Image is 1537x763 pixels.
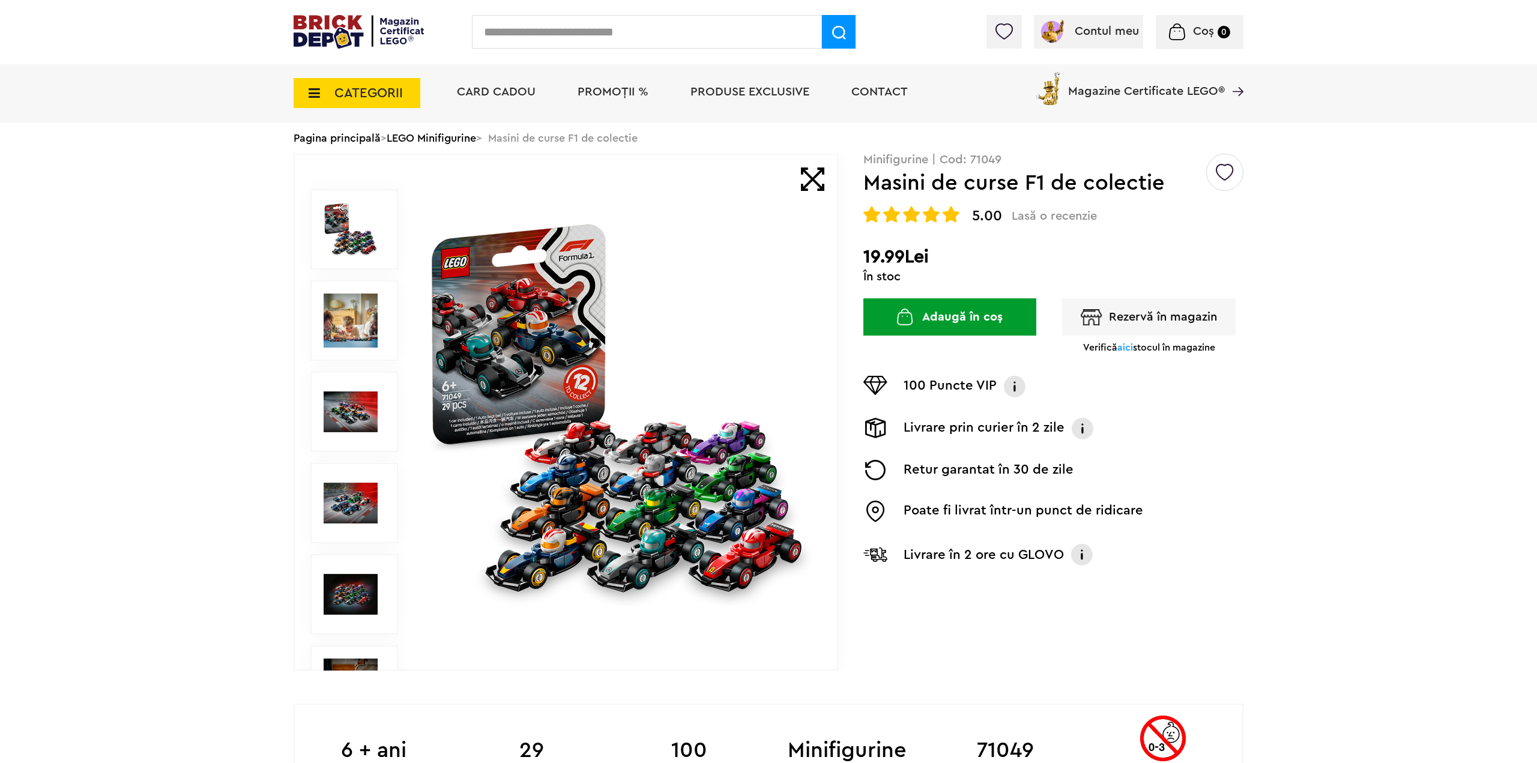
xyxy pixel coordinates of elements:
img: Livrare [863,418,887,438]
a: Contact [851,86,908,98]
img: Masini de curse F1 de colectie [324,202,378,256]
img: Evaluare cu stele [923,206,940,223]
h2: 19.99Lei [863,246,1243,268]
img: Seturi Lego Masini de curse F1 de colectie [324,476,378,530]
img: Seturi Lego LEGO 71049 [324,659,378,713]
span: CATEGORII [334,86,403,100]
a: Pagina principală [294,133,381,143]
p: Verifică stocul în magazine [1083,342,1215,354]
p: 100 Puncte VIP [904,376,997,397]
img: Evaluare cu stele [943,206,959,223]
span: aici [1117,343,1133,352]
a: PROMOȚII % [578,86,648,98]
h1: Masini de curse F1 de colectie [863,172,1204,194]
p: Poate fi livrat într-un punct de ridicare [904,501,1143,522]
div: > > Masini de curse F1 de colectie [294,122,1243,154]
img: Info livrare cu GLOVO [1070,543,1094,567]
a: Contul meu [1039,25,1139,37]
span: Lasă o recenzie [1012,209,1097,223]
img: Easybox [863,501,887,522]
p: Minifigurine | Cod: 71049 [863,154,1243,166]
button: Adaugă în coș [863,298,1036,336]
span: Contul meu [1075,25,1139,37]
img: Masini de curse F1 de colectie [424,219,811,605]
img: Evaluare cu stele [883,206,900,223]
img: Evaluare cu stele [903,206,920,223]
img: Info livrare prin curier [1070,418,1095,439]
img: Livrare Glovo [863,547,887,562]
span: 5.00 [972,209,1002,223]
small: 0 [1218,26,1230,38]
img: Evaluare cu stele [863,206,880,223]
button: Rezervă în magazin [1062,298,1236,336]
span: Magazine Certificate LEGO® [1068,70,1225,97]
a: Magazine Certificate LEGO® [1225,70,1243,82]
p: Livrare în 2 ore cu GLOVO [904,545,1064,564]
p: Livrare prin curier în 2 zile [904,418,1064,439]
img: Returnare [863,460,887,480]
img: Masini de curse F1 de colectie LEGO 71049 [324,385,378,439]
a: Card Cadou [457,86,536,98]
div: În stoc [863,271,1243,283]
a: Produse exclusive [690,86,809,98]
p: Retur garantat în 30 de zile [904,460,1073,480]
img: LEGO Minifigurine Masini de curse F1 de colectie [324,567,378,621]
a: LEGO Minifigurine [387,133,476,143]
img: Puncte VIP [863,376,887,395]
img: Masini de curse F1 de colectie [324,294,378,348]
span: Coș [1193,25,1214,37]
img: Info VIP [1003,376,1027,397]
